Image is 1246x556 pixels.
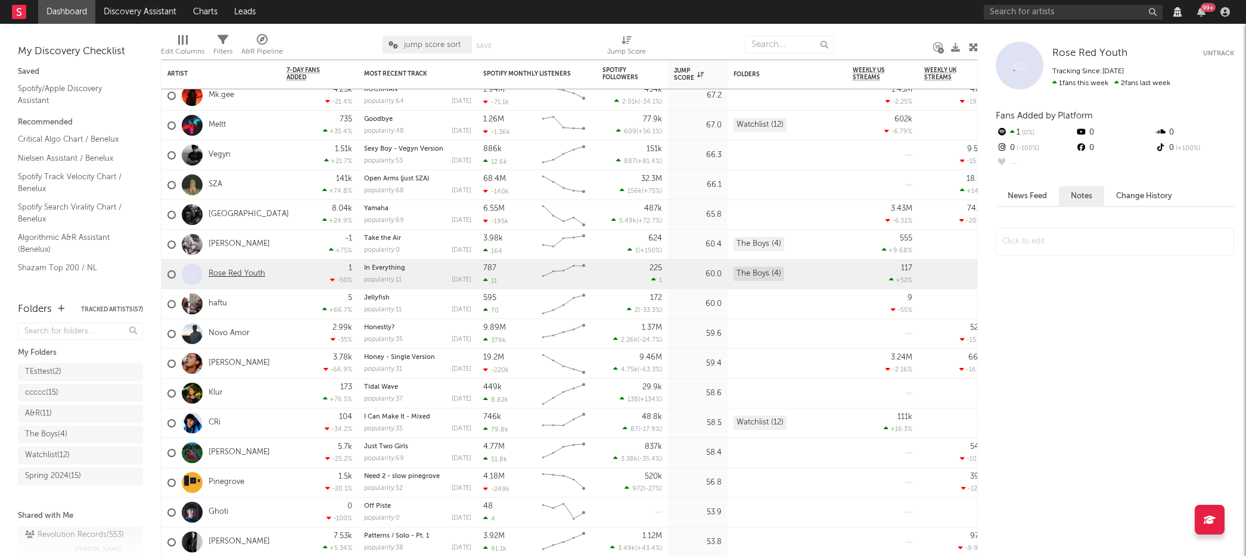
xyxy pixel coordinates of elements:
div: [DATE] [452,158,471,164]
div: popularity: 53 [364,158,403,164]
svg: Chart title [537,349,591,379]
div: 151k [647,145,662,153]
a: Algorithmic A&R Assistant (Benelux) [18,231,131,255]
div: ( ) [613,336,662,343]
div: -35 % [331,336,352,343]
button: Untrack [1203,48,1234,60]
div: Honey - Single Version [364,354,471,361]
span: 887 [624,158,636,165]
button: Change History [1104,186,1184,206]
div: popularity: 68 [364,188,404,194]
div: 9.46M [639,354,662,361]
div: -25.2 % [325,455,352,463]
span: +75 % [644,188,660,195]
a: CRi [209,418,220,428]
div: Open Arms (just SZA) [364,176,471,182]
div: [DATE] [452,217,471,224]
span: 2.01k [622,99,638,105]
div: 48.8k [642,413,662,421]
span: +100 % [1174,145,1200,152]
div: 434k [644,86,662,93]
a: Ghoti [209,507,228,517]
div: 11 [483,277,497,285]
div: 12.6k [483,158,507,165]
div: ( ) [623,425,662,433]
div: 2.99k [333,324,352,332]
div: 60.0 [674,297,722,311]
a: I Can Make It - Mixed [364,414,430,420]
span: -100 % [1015,145,1039,152]
div: [DATE] [452,307,471,313]
div: Spotify Monthly Listeners [483,70,573,77]
a: [PERSON_NAME] [209,448,270,458]
div: 6.55M [483,205,505,213]
svg: Chart title [537,140,591,170]
div: Filters [213,30,232,64]
div: -66.9 % [324,366,352,373]
button: News Feed [996,186,1059,206]
div: Goodbye [364,116,471,123]
a: Mk.gee [209,90,234,101]
div: 541k [970,443,987,451]
div: 58.4 [674,446,722,460]
div: popularity: 11 [364,307,402,313]
a: TEsttest(2) [18,363,143,381]
div: -34.2 % [325,425,352,433]
div: 1.45M [891,86,912,93]
div: [DATE] [452,128,471,135]
a: SZA [209,180,222,190]
div: 173 [340,383,352,391]
svg: Chart title [537,200,591,230]
div: 746k [483,413,501,421]
svg: Chart title [537,319,591,349]
div: -1.36k [483,128,510,136]
div: -140k [483,188,509,195]
input: Search... [745,36,834,54]
div: -220k [483,366,509,374]
div: Take the Air [364,235,471,242]
div: Folders [734,71,823,78]
svg: Chart title [537,289,591,319]
span: 2.26k [621,337,638,343]
a: [PERSON_NAME] [209,537,270,547]
div: -55 % [891,306,912,314]
div: 77.9k [643,115,662,123]
div: -1 [345,235,352,242]
div: The Boys (4) [734,237,784,251]
span: Weekly US Streams [853,67,894,81]
div: Yamaha [364,205,471,212]
span: 5.49k [619,218,636,224]
span: Fans Added by Platform [996,111,1093,120]
div: -6.51 % [885,217,912,224]
div: [DATE] [452,336,471,343]
div: -21.4 % [325,98,352,105]
span: -33.3 % [640,307,660,314]
a: Shazam Top 200 / NL [18,261,131,274]
div: TEsttest ( 2 ) [25,365,61,379]
span: -63.3 % [639,367,660,373]
a: Klur [209,388,223,398]
svg: Chart title [537,170,591,200]
a: haftu [209,299,227,309]
div: A&R ( 11 ) [25,407,52,421]
a: ccccc(15) [18,384,143,402]
div: Honestly? [364,324,471,331]
div: 104 [339,413,352,421]
a: Critical Algo Chart / Benelux [18,133,131,146]
div: +24.9 % [322,217,352,224]
a: The Boys(4) [18,426,143,443]
svg: Chart title [537,260,591,289]
span: jump score sort [404,41,461,49]
button: Save [476,43,492,49]
a: Spotify Track Velocity Chart / Benelux [18,170,131,195]
span: +150 % [640,248,660,254]
button: Notes [1059,186,1104,206]
span: Weekly UK Streams [924,67,969,81]
div: 602k [894,115,912,123]
a: Just Two Girls [364,443,408,450]
div: Jump Score [607,45,646,59]
div: +66.7 % [322,306,352,314]
div: [DATE] [452,426,471,432]
a: Apple Top 200 / NL [18,280,131,293]
input: Search for folders... [18,323,143,340]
